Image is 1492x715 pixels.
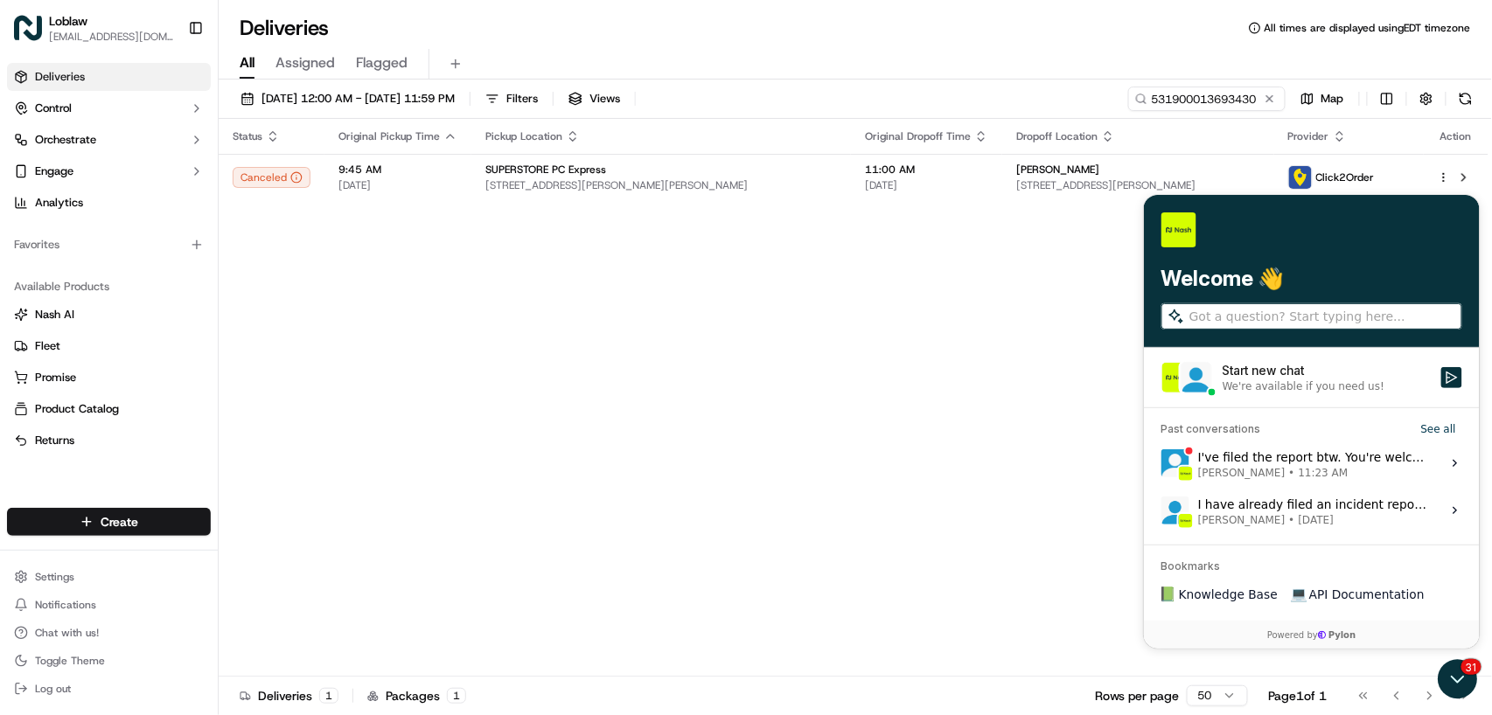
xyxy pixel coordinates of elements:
span: SUPERSTORE PC Express [485,163,606,177]
button: Notifications [7,593,211,617]
span: 9:45 AM [338,163,457,177]
button: Canceled [233,167,310,188]
button: Product Catalog [7,395,211,423]
button: Map [1293,87,1352,111]
span: Notifications [35,598,96,612]
a: Returns [14,433,204,448]
button: Log out [7,677,211,701]
span: Status [233,129,262,143]
span: Log out [35,682,71,696]
p: Rows per page [1095,687,1180,705]
span: [DATE] [338,178,457,192]
span: Promise [35,370,76,385]
a: Deliveries [7,63,211,91]
button: LoblawLoblaw[EMAIL_ADDRESS][DOMAIN_NAME] [7,7,181,49]
span: [STREET_ADDRESS][PERSON_NAME][PERSON_NAME] [485,178,837,192]
a: Product Catalog [14,401,204,417]
span: [DATE] [865,178,988,192]
button: Orchestrate [7,126,211,154]
span: Product Catalog [35,401,119,417]
span: Pickup Location [485,129,562,143]
button: Views [561,87,628,111]
div: Action [1438,129,1475,143]
span: Settings [35,570,74,584]
div: Available Products [7,273,211,301]
div: 1 [319,688,338,704]
span: [PERSON_NAME] [1016,163,1099,177]
a: Fleet [14,338,204,354]
span: Assigned [275,52,335,73]
span: [STREET_ADDRESS][PERSON_NAME] [1016,178,1259,192]
iframe: Open customer support [1436,657,1483,705]
span: Chat with us! [35,626,99,640]
button: Engage [7,157,211,185]
span: Original Dropoff Time [865,129,971,143]
span: Analytics [35,195,83,211]
button: Loblaw [49,12,87,30]
iframe: Customer support window [1144,195,1480,649]
button: [DATE] 12:00 AM - [DATE] 11:59 PM [233,87,463,111]
span: Click2Order [1316,170,1375,184]
span: Deliveries [35,69,85,85]
span: Returns [35,433,74,448]
span: Dropoff Location [1016,129,1098,143]
span: Control [35,101,72,116]
span: Provider [1288,129,1329,143]
a: Analytics [7,189,211,217]
button: Refresh [1454,87,1478,111]
button: Settings [7,565,211,589]
span: 11:00 AM [865,163,988,177]
button: Filters [478,87,546,111]
div: Page 1 of 1 [1269,687,1328,705]
span: All [240,52,254,73]
span: [DATE] 12:00 AM - [DATE] 11:59 PM [261,91,455,107]
div: Packages [367,687,466,705]
span: Filters [506,91,538,107]
img: Loblaw [14,14,42,42]
button: Nash AI [7,301,211,329]
button: Control [7,94,211,122]
div: Favorites [7,231,211,259]
img: profile_click2order_cartwheel.png [1289,166,1312,189]
span: Views [589,91,620,107]
button: [EMAIL_ADDRESS][DOMAIN_NAME] [49,30,174,44]
a: Promise [14,370,204,385]
a: Nash AI [14,307,204,323]
span: Flagged [356,52,408,73]
span: Orchestrate [35,132,96,148]
div: 1 [447,688,466,704]
button: Create [7,508,211,536]
span: Original Pickup Time [338,129,440,143]
span: Create [101,513,138,531]
span: Fleet [35,338,60,354]
span: Engage [35,163,73,179]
